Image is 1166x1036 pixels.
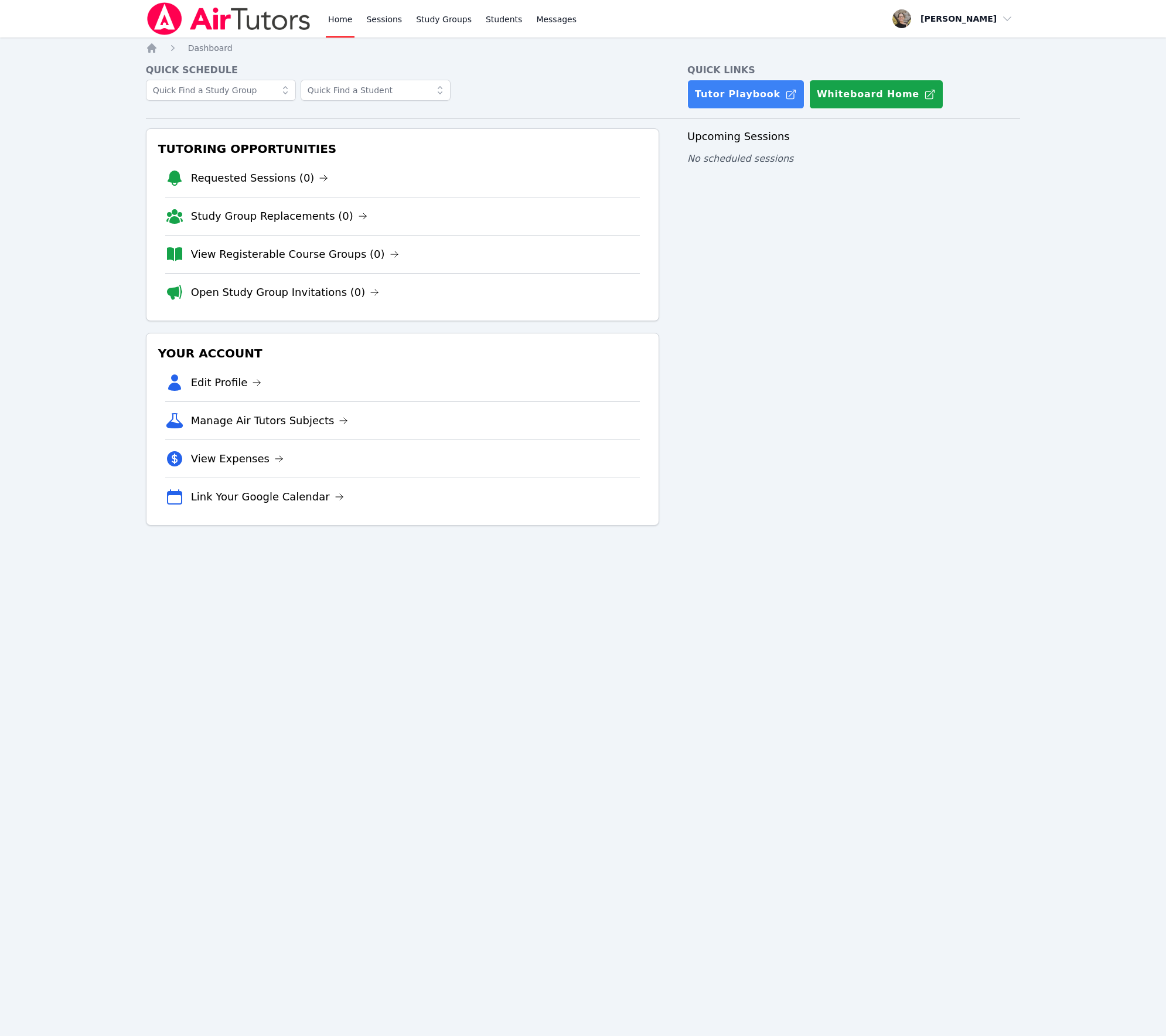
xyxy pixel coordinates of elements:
a: View Registerable Course Groups (0) [191,246,399,263]
a: View Expenses [191,451,284,467]
a: Study Group Replacements (0) [191,208,367,224]
a: Edit Profile [191,374,262,391]
span: Messages [536,13,577,25]
a: Link Your Google Calendar [191,489,344,505]
h4: Quick Links [687,63,1020,77]
input: Quick Find a Student [301,80,451,101]
h4: Quick Schedule [146,63,659,77]
a: Requested Sessions (0) [191,170,329,186]
nav: Breadcrumb [146,42,1021,54]
a: Tutor Playbook [687,80,804,109]
img: Air Tutors [146,2,312,35]
span: No scheduled sessions [687,153,793,164]
a: Open Study Group Invitations (0) [191,284,380,301]
h3: Your Account [156,343,649,364]
h3: Upcoming Sessions [687,128,1020,145]
input: Quick Find a Study Group [146,80,296,101]
a: Dashboard [188,42,233,54]
a: Manage Air Tutors Subjects [191,413,349,429]
button: Whiteboard Home [809,80,943,109]
span: Dashboard [188,43,233,53]
h3: Tutoring Opportunities [156,138,649,159]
